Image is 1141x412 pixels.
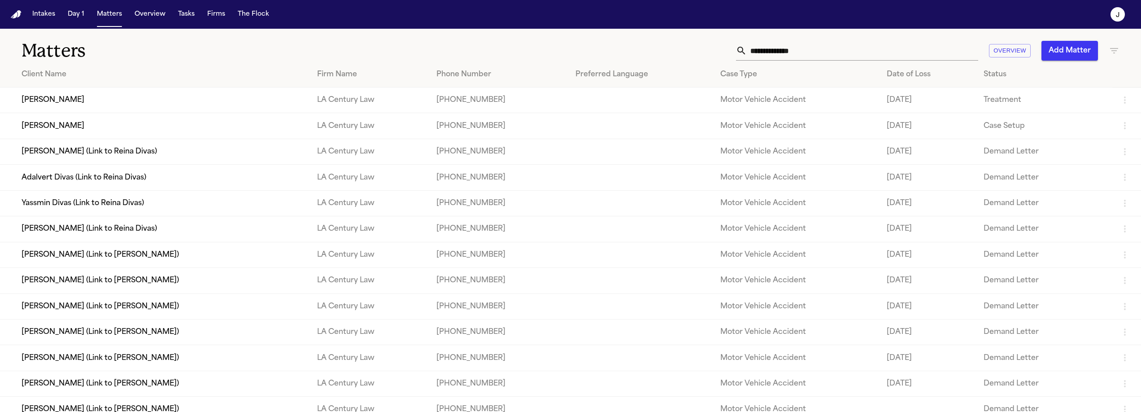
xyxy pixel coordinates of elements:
[429,88,568,113] td: [PHONE_NUMBER]
[429,345,568,371] td: [PHONE_NUMBER]
[713,190,880,216] td: Motor Vehicle Accident
[880,216,976,242] td: [DATE]
[713,319,880,345] td: Motor Vehicle Accident
[713,242,880,267] td: Motor Vehicle Accident
[93,6,126,22] button: Matters
[429,190,568,216] td: [PHONE_NUMBER]
[429,268,568,294] td: [PHONE_NUMBER]
[131,6,169,22] button: Overview
[429,113,568,139] td: [PHONE_NUMBER]
[976,242,1112,267] td: Demand Letter
[880,371,976,396] td: [DATE]
[317,69,422,80] div: Firm Name
[976,371,1112,396] td: Demand Letter
[880,190,976,216] td: [DATE]
[436,69,561,80] div: Phone Number
[1116,12,1119,18] text: J
[880,165,976,190] td: [DATE]
[429,165,568,190] td: [PHONE_NUMBER]
[310,139,429,164] td: LA Century Law
[310,190,429,216] td: LA Century Law
[204,6,229,22] button: Firms
[976,319,1112,345] td: Demand Letter
[64,6,88,22] button: Day 1
[976,190,1112,216] td: Demand Letter
[22,69,303,80] div: Client Name
[310,345,429,371] td: LA Century Law
[29,6,59,22] button: Intakes
[310,165,429,190] td: LA Century Law
[429,294,568,319] td: [PHONE_NUMBER]
[880,113,976,139] td: [DATE]
[880,242,976,267] td: [DATE]
[976,113,1112,139] td: Case Setup
[713,345,880,371] td: Motor Vehicle Accident
[880,294,976,319] td: [DATE]
[429,216,568,242] td: [PHONE_NUMBER]
[310,216,429,242] td: LA Century Law
[429,371,568,396] td: [PHONE_NUMBER]
[880,139,976,164] td: [DATE]
[976,216,1112,242] td: Demand Letter
[976,268,1112,294] td: Demand Letter
[1041,41,1098,61] button: Add Matter
[713,371,880,396] td: Motor Vehicle Accident
[720,69,872,80] div: Case Type
[429,139,568,164] td: [PHONE_NUMBER]
[234,6,273,22] button: The Flock
[713,294,880,319] td: Motor Vehicle Accident
[713,268,880,294] td: Motor Vehicle Accident
[976,294,1112,319] td: Demand Letter
[11,10,22,19] a: Home
[976,345,1112,371] td: Demand Letter
[880,345,976,371] td: [DATE]
[310,113,429,139] td: LA Century Law
[310,268,429,294] td: LA Century Law
[713,165,880,190] td: Motor Vehicle Accident
[310,319,429,345] td: LA Century Law
[429,319,568,345] td: [PHONE_NUMBER]
[880,88,976,113] td: [DATE]
[429,242,568,267] td: [PHONE_NUMBER]
[880,319,976,345] td: [DATE]
[11,10,22,19] img: Finch Logo
[310,294,429,319] td: LA Century Law
[22,39,353,62] h1: Matters
[310,371,429,396] td: LA Century Law
[174,6,198,22] button: Tasks
[976,139,1112,164] td: Demand Letter
[713,216,880,242] td: Motor Vehicle Accident
[713,139,880,164] td: Motor Vehicle Accident
[713,113,880,139] td: Motor Vehicle Accident
[880,268,976,294] td: [DATE]
[989,44,1031,58] button: Overview
[713,88,880,113] td: Motor Vehicle Accident
[976,88,1112,113] td: Treatment
[575,69,706,80] div: Preferred Language
[984,69,1105,80] div: Status
[310,88,429,113] td: LA Century Law
[976,165,1112,190] td: Demand Letter
[887,69,969,80] div: Date of Loss
[310,242,429,267] td: LA Century Law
